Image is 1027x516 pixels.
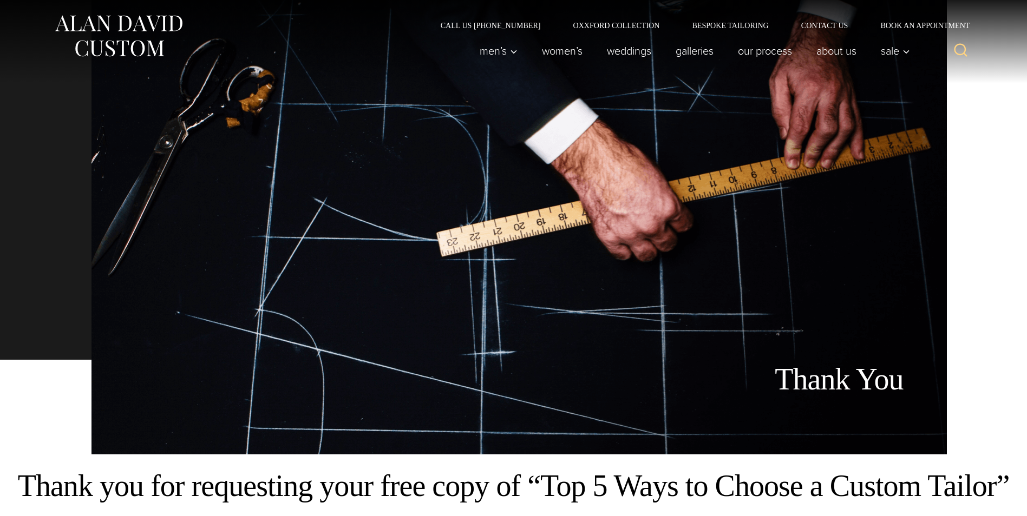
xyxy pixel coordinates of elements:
nav: Secondary Navigation [424,22,974,29]
a: About Us [804,40,868,62]
a: Galleries [663,40,725,62]
span: Men’s [480,45,518,56]
img: Alan David Custom [54,12,184,60]
a: Call Us [PHONE_NUMBER] [424,22,557,29]
button: View Search Form [948,38,974,64]
h2: Thank you for requesting your free copy of “Top 5 Ways to Choose a Custom Tailor” [14,468,1013,504]
a: weddings [594,40,663,62]
span: Sale [881,45,910,56]
a: Our Process [725,40,804,62]
h1: Thank You [663,361,904,398]
a: Oxxford Collection [557,22,676,29]
a: Book an Appointment [864,22,973,29]
nav: Primary Navigation [467,40,915,62]
a: Bespoke Tailoring [676,22,784,29]
a: Contact Us [785,22,865,29]
a: Women’s [529,40,594,62]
